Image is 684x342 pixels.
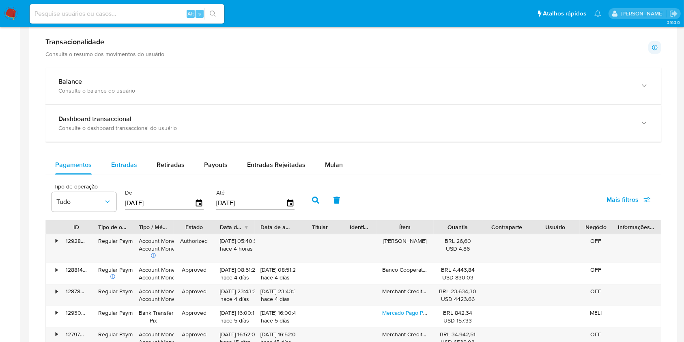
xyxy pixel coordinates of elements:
[30,9,224,19] input: Pesquise usuários ou casos...
[667,19,680,26] span: 3.163.0
[669,9,678,18] a: Sair
[543,9,586,18] span: Atalhos rápidos
[187,10,194,17] span: Alt
[198,10,201,17] span: s
[594,10,601,17] a: Notificações
[621,10,667,17] p: magno.ferreira@mercadopago.com.br
[204,8,221,19] button: search-icon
